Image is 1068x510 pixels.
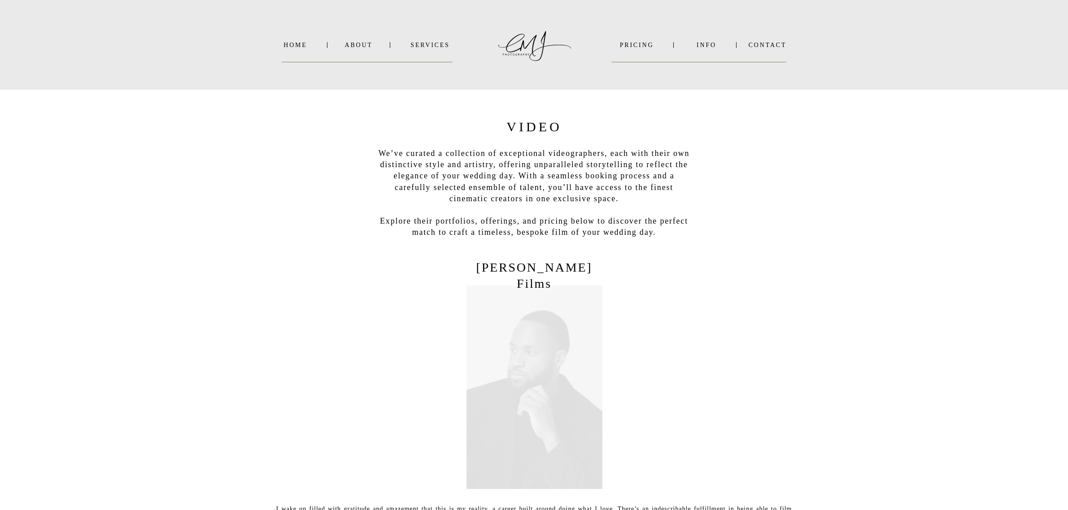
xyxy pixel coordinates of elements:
a: Contact [749,42,787,48]
a: SERVICES [408,42,453,48]
p: We’ve curated a collection of exceptional videographers, each with their own distinctive style an... [375,148,693,244]
a: INFO [685,42,728,48]
h2: Video [491,116,578,133]
a: About [345,42,372,48]
a: PRICING [612,42,662,48]
a: [PERSON_NAME] Films [464,259,605,282]
a: Home [282,42,309,48]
